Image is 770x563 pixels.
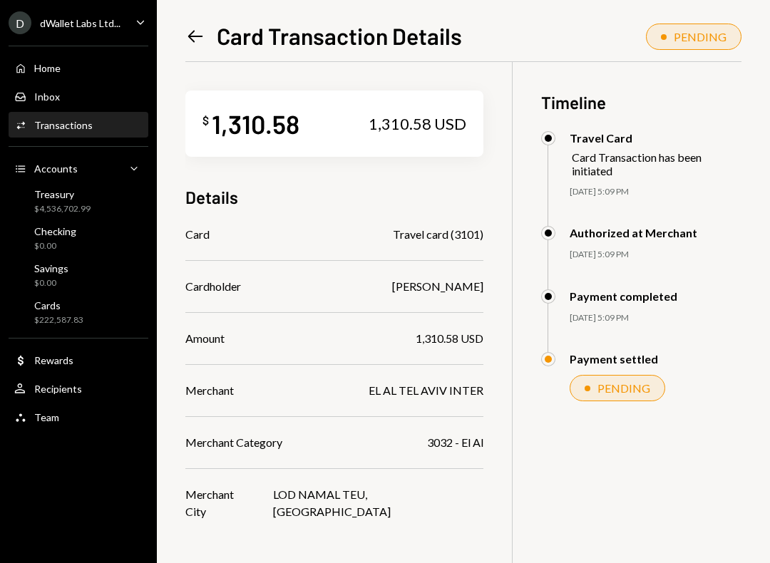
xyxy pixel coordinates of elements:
[9,404,148,430] a: Team
[40,17,120,29] div: dWallet Labs Ltd...
[34,262,68,274] div: Savings
[369,382,483,399] div: EL AL TEL AVIV INTER
[202,113,209,128] div: $
[185,486,256,520] div: Merchant City
[9,221,148,255] a: Checking$0.00
[212,108,299,140] div: 1,310.58
[34,119,93,131] div: Transactions
[34,203,91,215] div: $4,536,702.99
[9,155,148,181] a: Accounts
[185,226,210,243] div: Card
[570,131,741,145] div: Travel Card
[570,312,741,324] div: [DATE] 5:09 PM
[572,150,741,177] div: Card Transaction has been initiated
[427,434,483,451] div: 3032 - El Al
[34,188,91,200] div: Treasury
[185,382,234,399] div: Merchant
[9,83,148,109] a: Inbox
[597,381,650,395] div: PENDING
[34,383,82,395] div: Recipients
[416,330,483,347] div: 1,310.58 USD
[34,299,83,311] div: Cards
[570,289,677,303] div: Payment completed
[674,30,727,43] div: PENDING
[9,376,148,401] a: Recipients
[570,249,741,261] div: [DATE] 5:09 PM
[9,112,148,138] a: Transactions
[392,278,483,295] div: [PERSON_NAME]
[34,277,68,289] div: $0.00
[34,225,76,237] div: Checking
[570,226,697,239] div: Authorized at Merchant
[393,226,483,243] div: Travel card (3101)
[9,11,31,34] div: D
[185,278,241,295] div: Cardholder
[541,91,741,114] h3: Timeline
[34,354,73,366] div: Rewards
[570,186,741,198] div: [DATE] 5:09 PM
[34,240,76,252] div: $0.00
[570,352,658,366] div: Payment settled
[273,486,484,520] div: LOD NAMAL TEU, [GEOGRAPHIC_DATA]
[369,114,466,134] div: 1,310.58 USD
[34,91,60,103] div: Inbox
[9,55,148,81] a: Home
[185,185,238,209] h3: Details
[217,21,462,50] h1: Card Transaction Details
[34,314,83,326] div: $222,587.83
[9,184,148,218] a: Treasury$4,536,702.99
[9,347,148,373] a: Rewards
[185,330,225,347] div: Amount
[34,162,78,175] div: Accounts
[9,258,148,292] a: Savings$0.00
[185,434,282,451] div: Merchant Category
[34,411,59,423] div: Team
[9,295,148,329] a: Cards$222,587.83
[34,62,61,74] div: Home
